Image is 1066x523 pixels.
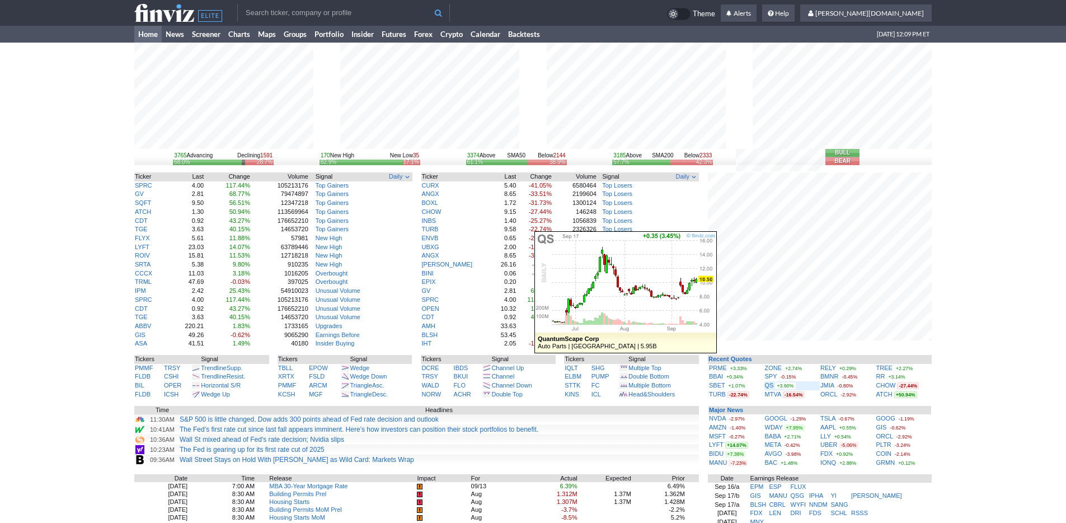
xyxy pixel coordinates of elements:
[696,160,712,165] div: 42.3%
[134,26,162,43] a: Home
[628,391,675,398] a: Head&Shoulders
[224,26,254,43] a: Charts
[403,160,419,165] div: 17.1%
[269,506,342,513] a: Building Permits MoM Prel
[162,26,188,43] a: News
[164,373,179,380] a: CSHI
[825,157,860,165] button: Bear
[467,152,480,158] span: 3374
[135,190,144,197] a: GV
[269,514,325,521] a: Housing Starts MoM
[699,152,712,158] span: 2333
[820,373,838,380] a: BMNR
[613,152,642,160] div: Above
[201,365,242,371] a: TrendlineSupp.
[316,296,360,303] a: Unusual Volume
[316,172,333,181] span: Signal
[491,365,524,371] a: Channel Up
[684,152,712,160] div: Below
[552,181,597,190] td: 6580464
[602,199,632,206] a: Top Losers
[422,296,439,303] a: SPRC
[251,225,309,234] td: 14653720
[168,234,204,243] td: 5.61
[347,26,378,43] a: Insider
[135,323,151,329] a: ABBV
[491,373,514,380] a: Channel
[820,433,831,440] a: LLY
[316,235,342,241] a: New High
[201,373,226,380] span: Trendline
[762,4,795,22] a: Help
[135,199,151,206] a: SQFT
[876,391,893,398] a: ATCH
[254,26,280,43] a: Maps
[628,373,669,380] a: Double Bottom
[316,208,349,215] a: Top Gainers
[516,172,552,181] th: Change
[602,190,632,197] a: Top Losers
[750,501,767,508] a: BLSH
[552,225,597,234] td: 2326326
[721,4,757,22] a: Alerts
[494,181,516,190] td: 5.40
[180,436,344,443] a: Wall St mixed ahead of Fed's rate decision; Nvidia slips
[421,373,438,380] a: TRSY
[529,208,552,215] span: -27.44%
[237,152,273,160] div: Declining
[134,172,168,181] th: Ticker
[676,172,689,181] span: Daily
[135,296,152,303] a: SPRC
[769,501,786,508] a: CBRL
[830,510,847,516] a: SCHL
[820,365,836,371] a: RELY
[454,382,466,389] a: FLO
[628,382,671,389] a: Multiple Bottom
[467,152,496,160] div: Above
[709,450,724,457] a: BIDU
[709,365,727,371] a: PRME
[174,152,186,158] span: 3765
[135,278,152,285] a: TRML
[815,9,924,17] span: [PERSON_NAME][DOMAIN_NAME]
[529,217,552,224] span: -25.27%
[765,433,781,440] a: BABA
[675,172,698,181] button: Signals interval
[877,26,929,43] span: [DATE] 12:09 PM ET
[693,8,715,20] span: Theme
[765,382,774,389] a: QS
[709,441,724,448] a: LYFT
[552,217,597,226] td: 1056839
[876,373,885,380] a: RR
[410,26,436,43] a: Forex
[269,483,347,489] a: MBA 30-Year Mortgage Rate
[251,217,309,226] td: 176652210
[316,182,349,189] a: Top Gainers
[565,382,580,389] a: STTK
[715,501,739,508] a: Sep 17/a
[350,365,370,371] a: Wedge
[229,199,250,206] span: 56.51%
[467,26,504,43] a: Calendar
[876,424,887,431] a: GIS
[613,160,629,165] div: 57.7%
[717,510,737,516] a: [DATE]
[316,270,347,277] a: Overbought
[765,441,781,448] a: META
[278,382,296,389] a: PMMF
[278,391,295,398] a: KCSH
[565,373,581,380] a: ELBM
[602,226,632,232] a: Top Losers
[602,217,632,224] a: Top Losers
[135,252,150,259] a: ROIV
[311,26,347,43] a: Portfolio
[709,382,725,389] a: SBET
[750,483,764,490] a: EPM
[372,391,388,398] span: Desc.
[269,491,326,497] a: Building Permits Prel
[350,382,384,389] a: TriangleAsc.
[529,199,552,206] span: -31.73%
[422,190,439,197] a: ANGX
[876,441,891,448] a: PLTR
[765,365,782,371] a: ZONE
